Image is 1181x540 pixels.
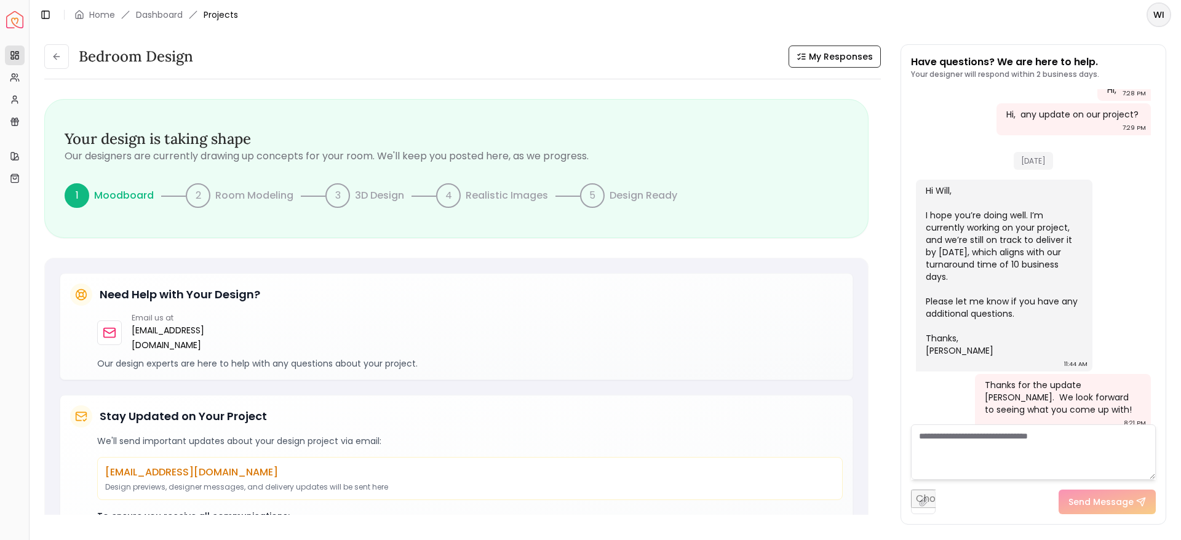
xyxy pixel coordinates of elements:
p: To ensure you receive all communications: [97,510,843,522]
span: [DATE] [1014,152,1053,170]
button: My Responses [789,46,881,68]
a: Dashboard [136,9,183,21]
div: Hi, [1107,84,1116,96]
span: Projects [204,9,238,21]
div: Thanks for the update [PERSON_NAME]. We look forward to seeing what you come up with! [985,379,1139,416]
p: Design Ready [610,188,677,203]
p: Room Modeling [215,188,293,203]
p: Your designer will respond within 2 business days. [911,69,1099,79]
p: Our design experts are here to help with any questions about your project. [97,357,843,370]
button: WI [1147,2,1171,27]
span: My Responses [809,50,873,63]
div: 4 [436,183,461,208]
h3: Bedroom design [79,47,193,66]
div: Hi, any update on our project? [1006,108,1139,121]
p: We'll send important updates about your design project via email: [97,435,843,447]
div: 8:21 PM [1124,417,1146,429]
div: 7:29 PM [1123,122,1146,134]
p: [EMAIL_ADDRESS][DOMAIN_NAME] [105,465,835,480]
img: Spacejoy Logo [6,11,23,28]
div: 5 [580,183,605,208]
h5: Stay Updated on Your Project [100,408,267,425]
a: Spacejoy [6,11,23,28]
p: Email us at [132,313,269,323]
div: 11:44 AM [1064,358,1088,370]
h3: Your design is taking shape [65,129,848,149]
nav: breadcrumb [74,9,238,21]
a: [EMAIL_ADDRESS][DOMAIN_NAME] [132,323,269,352]
span: WI [1148,4,1170,26]
p: 3D Design [355,188,404,203]
p: Realistic Images [466,188,548,203]
p: Have questions? We are here to help. [911,55,1099,69]
p: Moodboard [94,188,154,203]
div: Hi Will, I hope you’re doing well. I’m currently working on your project, and we’re still on trac... [926,185,1080,357]
h5: Need Help with Your Design? [100,286,260,303]
div: 3 [325,183,350,208]
a: Home [89,9,115,21]
div: 1 [65,183,89,208]
p: Our designers are currently drawing up concepts for your room. We'll keep you posted here, as we ... [65,149,848,164]
p: Design previews, designer messages, and delivery updates will be sent here [105,482,835,492]
div: 7:28 PM [1123,87,1146,100]
div: 2 [186,183,210,208]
